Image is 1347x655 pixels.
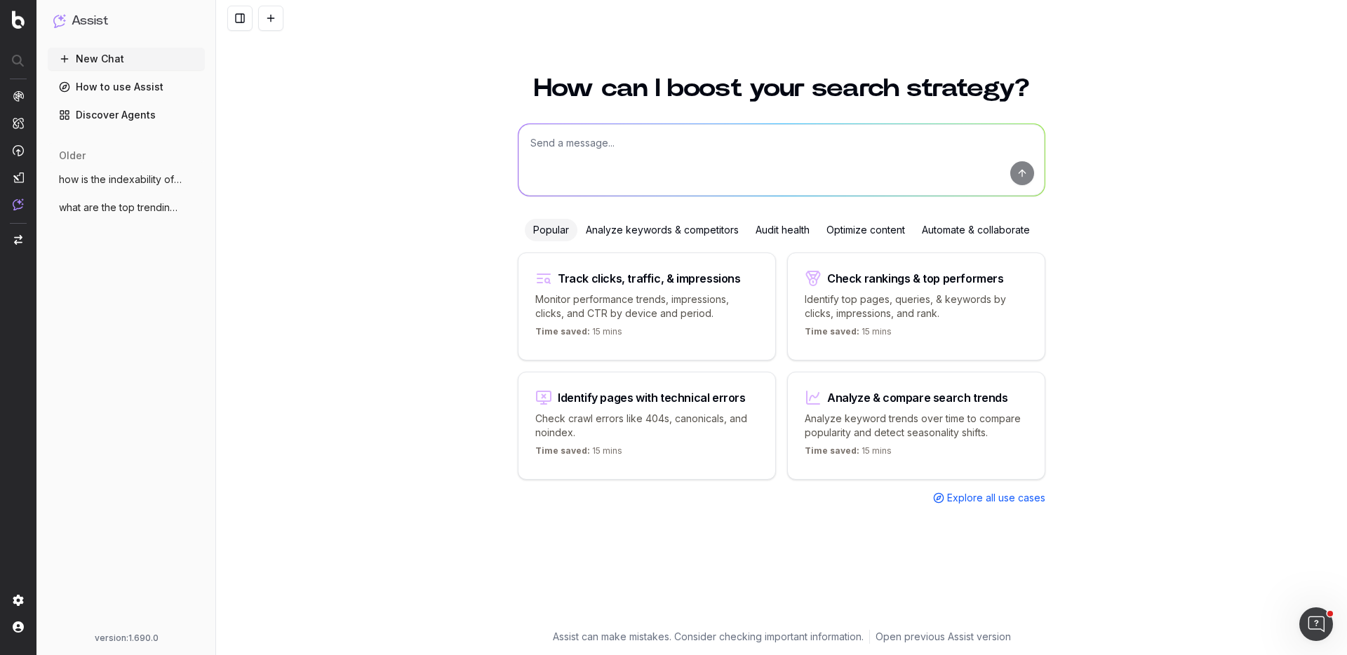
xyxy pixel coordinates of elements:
[53,14,66,27] img: Assist
[59,201,182,215] span: what are the top trending topics in [GEOGRAPHIC_DATA]
[13,117,24,129] img: Intelligence
[805,326,859,337] span: Time saved:
[805,292,1028,320] p: Identify top pages, queries, & keywords by clicks, impressions, and rank.
[525,219,577,241] div: Popular
[827,273,1004,284] div: Check rankings & top performers
[535,326,590,337] span: Time saved:
[805,445,859,456] span: Time saved:
[818,219,913,241] div: Optimize content
[13,198,24,210] img: Assist
[518,76,1045,101] h1: How can I boost your search strategy?
[553,630,864,644] p: Assist can make mistakes. Consider checking important information.
[13,144,24,156] img: Activation
[876,630,1011,644] a: Open previous Assist version
[53,11,199,31] button: Assist
[72,11,108,31] h1: Assist
[14,235,22,245] img: Switch project
[59,173,182,187] span: how is the indexability of my sale pages
[48,196,205,219] button: what are the top trending topics in [GEOGRAPHIC_DATA]
[535,445,622,462] p: 15 mins
[535,292,758,320] p: Monitor performance trends, impressions, clicks, and CTR by device and period.
[13,595,24,606] img: Setting
[13,172,24,183] img: Studio
[947,491,1045,505] span: Explore all use cases
[1299,607,1333,641] iframe: Intercom live chat
[827,392,1008,403] div: Analyze & compare search trends
[48,168,205,191] button: how is the indexability of my sale pages
[913,219,1038,241] div: Automate & collaborate
[805,326,892,343] p: 15 mins
[805,412,1028,440] p: Analyze keyword trends over time to compare popularity and detect seasonality shifts.
[48,48,205,70] button: New Chat
[48,104,205,126] a: Discover Agents
[535,445,590,456] span: Time saved:
[13,621,24,633] img: My account
[535,412,758,440] p: Check crawl errors like 404s, canonicals, and noindex.
[805,445,892,462] p: 15 mins
[535,326,622,343] p: 15 mins
[558,392,746,403] div: Identify pages with technical errors
[558,273,741,284] div: Track clicks, traffic, & impressions
[53,633,199,644] div: version: 1.690.0
[577,219,747,241] div: Analyze keywords & competitors
[59,149,86,163] span: older
[933,491,1045,505] a: Explore all use cases
[13,90,24,102] img: Analytics
[48,76,205,98] a: How to use Assist
[747,219,818,241] div: Audit health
